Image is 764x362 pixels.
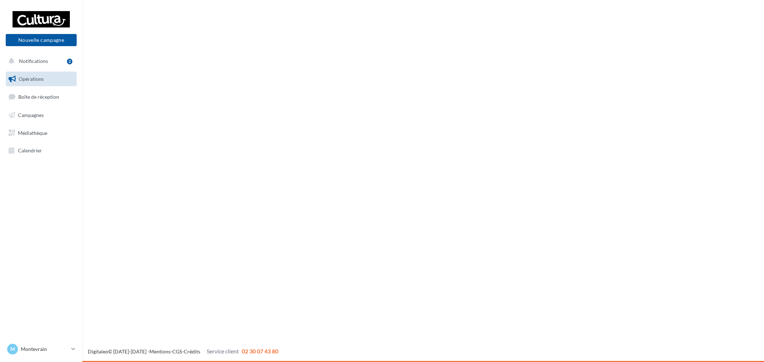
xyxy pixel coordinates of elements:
[242,348,278,354] span: 02 30 07 43 80
[18,94,59,100] span: Boîte de réception
[4,54,75,69] button: Notifications 2
[149,348,170,354] a: Mentions
[88,348,278,354] span: © [DATE]-[DATE] - - -
[4,72,78,87] a: Opérations
[6,34,77,46] button: Nouvelle campagne
[4,108,78,123] a: Campagnes
[18,112,44,118] span: Campagnes
[21,346,68,353] p: Montevrain
[18,129,47,136] span: Médiathèque
[172,348,182,354] a: CGS
[19,76,44,82] span: Opérations
[207,348,239,354] span: Service client
[184,348,200,354] a: Crédits
[10,346,15,353] span: M
[18,147,42,153] span: Calendrier
[19,58,48,64] span: Notifications
[6,342,77,356] a: M Montevrain
[4,126,78,141] a: Médiathèque
[67,59,72,64] div: 2
[4,143,78,158] a: Calendrier
[4,89,78,104] a: Boîte de réception
[88,348,108,354] a: Digitaleo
